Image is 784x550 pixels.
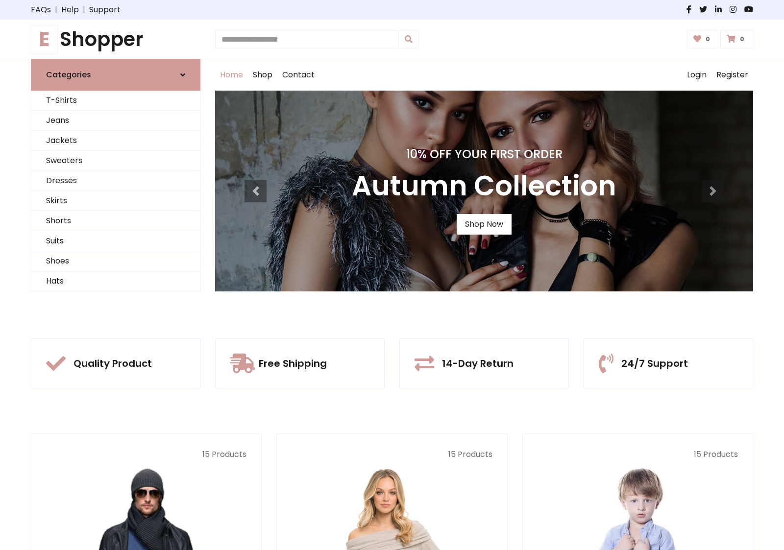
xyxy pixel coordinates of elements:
a: Jeans [31,111,200,131]
a: Jackets [31,131,200,151]
a: Contact [277,59,319,91]
h5: Free Shipping [259,358,327,369]
span: | [51,4,61,16]
a: Support [89,4,121,16]
span: 0 [737,35,747,44]
a: Register [711,59,753,91]
a: T-Shirts [31,91,200,111]
h5: 14-Day Return [442,358,514,369]
p: 15 Products [46,449,246,460]
a: Skirts [31,191,200,211]
h5: Quality Product [73,358,152,369]
h3: Autumn Collection [352,169,616,202]
span: 0 [703,35,712,44]
a: Home [215,59,248,91]
h1: Shopper [31,27,200,51]
p: 15 Products [538,449,738,460]
span: | [79,4,89,16]
a: Login [682,59,711,91]
h5: 24/7 Support [621,358,688,369]
a: Dresses [31,171,200,191]
h6: Categories [46,70,91,79]
a: 0 [687,30,719,48]
a: Shorts [31,211,200,231]
p: 15 Products [292,449,492,460]
a: Categories [31,59,200,91]
h4: 10% Off Your First Order [352,147,616,162]
a: Shop [248,59,277,91]
a: Shop Now [457,214,512,235]
a: 0 [720,30,753,48]
a: Help [61,4,79,16]
a: EShopper [31,27,200,51]
a: Hats [31,271,200,291]
a: Suits [31,231,200,251]
span: E [31,25,58,53]
a: Sweaters [31,151,200,171]
a: Shoes [31,251,200,271]
a: FAQs [31,4,51,16]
